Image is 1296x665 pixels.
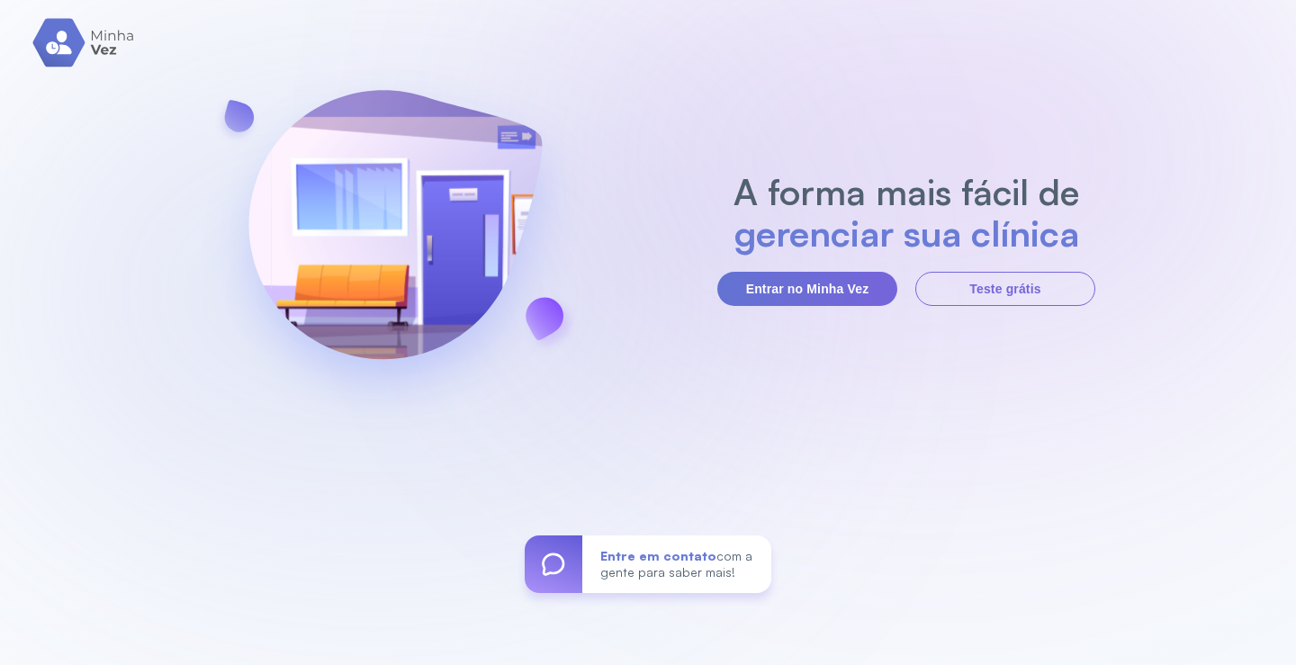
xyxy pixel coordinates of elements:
[724,171,1089,212] h2: A forma mais fácil de
[201,42,589,434] img: banner-login.svg
[915,272,1095,306] button: Teste grátis
[525,535,771,593] a: Entre em contatocom a gente para saber mais!
[717,272,897,306] button: Entrar no Minha Vez
[600,548,716,563] span: Entre em contato
[582,535,771,593] div: com a gente para saber mais!
[32,18,136,67] img: logo.svg
[724,212,1089,254] h2: gerenciar sua clínica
